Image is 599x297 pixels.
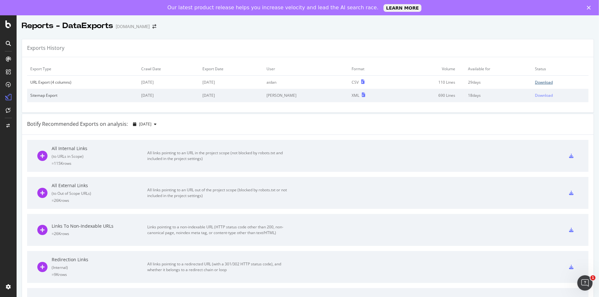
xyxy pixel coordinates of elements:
div: ( to Out of Scope URLs ) [52,191,147,196]
div: = 26K rows [52,198,147,203]
div: csv-export [569,265,573,269]
div: arrow-right-arrow-left [152,24,156,29]
td: Volume [395,62,464,76]
div: csv-export [569,228,573,232]
div: All Internal Links [52,145,147,152]
td: Available for [465,62,532,76]
td: 110 Lines [395,76,464,89]
div: Redirection Links [52,256,147,263]
div: Exports History [27,44,64,52]
div: Our latest product release helps you increase velocity and lead the AI search race. [167,4,378,11]
td: [DATE] [138,89,199,102]
td: 29 days [465,76,532,89]
div: All External Links [52,182,147,189]
span: 2025 Aug. 8th [139,121,151,127]
div: XML [352,93,359,98]
div: Close [587,6,593,10]
div: csv-export [569,191,573,195]
iframe: Intercom live chat [577,275,593,291]
div: All links pointing to a redirected URL (with a 301/302 HTTP status code), and whether it belongs ... [147,261,291,273]
span: 1 [590,275,595,280]
div: = 9K rows [52,272,147,277]
a: LEARN MORE [384,4,421,12]
div: All links pointing to an URL in the project scope (not blocked by robots.txt and included in the ... [147,150,291,162]
button: [DATE] [130,119,159,129]
td: 18 days [465,89,532,102]
div: Links pointing to a non-indexable URL (HTTP status code other than 200, non-canonical page, noind... [147,224,291,236]
div: All links pointing to an URL out of the project scope (blocked by robots.txt or not included in t... [147,187,291,199]
div: Download [535,93,553,98]
div: URL Export (4 columns) [30,80,135,85]
div: csv-export [569,154,573,158]
div: Links To Non-Indexable URLs [52,223,147,229]
div: Sitemap Export [30,93,135,98]
td: [PERSON_NAME] [263,89,348,102]
td: User [263,62,348,76]
div: [DOMAIN_NAME] [116,23,150,30]
div: Download [535,80,553,85]
div: Reports - DataExports [22,20,113,31]
td: Export Type [27,62,138,76]
td: [DATE] [199,89,263,102]
td: [DATE] [199,76,263,89]
td: Format [348,62,395,76]
td: Crawl Date [138,62,199,76]
div: Botify Recommended Exports on analysis: [27,120,128,128]
div: ( Internal ) [52,265,147,270]
a: Download [535,93,585,98]
td: aidan [263,76,348,89]
a: Download [535,80,585,85]
div: = 26K rows [52,231,147,236]
div: ( to URLs in Scope ) [52,154,147,159]
td: 690 Lines [395,89,464,102]
td: [DATE] [138,76,199,89]
td: Export Date [199,62,263,76]
div: CSV [352,80,359,85]
td: Status [532,62,588,76]
div: = 115K rows [52,161,147,166]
